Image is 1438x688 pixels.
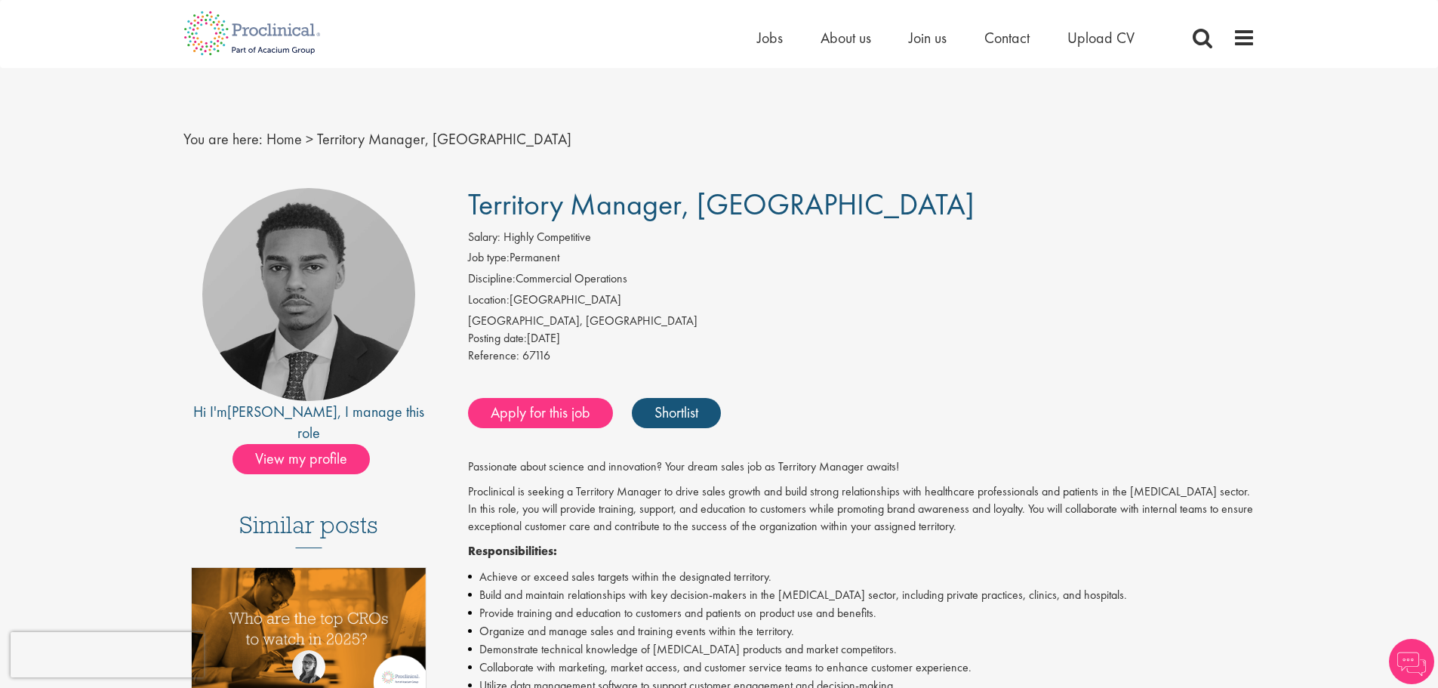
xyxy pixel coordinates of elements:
[1067,28,1135,48] a: Upload CV
[468,347,519,365] label: Reference:
[232,447,385,467] a: View my profile
[757,28,783,48] a: Jobs
[522,347,550,363] span: 67116
[292,650,325,683] img: Theodora Savlovschi - Wicks
[503,229,591,245] span: Highly Competitive
[468,543,557,559] strong: Responsibilities:
[468,640,1255,659] li: Demonstrate technical knowledge of [MEDICAL_DATA] products and market competitors.
[468,330,527,346] span: Posting date:
[468,270,516,288] label: Discipline:
[468,185,975,224] span: Territory Manager, [GEOGRAPHIC_DATA]
[1389,639,1434,684] img: Chatbot
[468,604,1255,622] li: Provide training and education to customers and patients on product use and benefits.
[468,568,1255,586] li: Achieve or exceed sales targets within the designated territory.
[468,292,1255,313] li: [GEOGRAPHIC_DATA]
[468,458,1255,476] p: Passionate about science and innovation? Your dream sales job as Territory Manager awaits!
[183,129,263,149] span: You are here:
[232,444,370,474] span: View my profile
[468,330,1255,347] div: [DATE]
[306,129,313,149] span: >
[468,483,1255,535] p: Proclinical is seeking a Territory Manager to drive sales growth and build strong relationships w...
[468,622,1255,640] li: Organize and manage sales and training events within the territory.
[468,249,510,267] label: Job type:
[266,129,302,149] a: breadcrumb link
[183,401,435,444] div: Hi I'm , I manage this role
[632,398,721,428] a: Shortlist
[468,292,510,309] label: Location:
[468,659,1255,677] li: Collaborate with marketing, market access, and customer service teams to enhance customer experie...
[239,512,378,548] h3: Similar posts
[468,229,500,246] label: Salary:
[468,249,1255,270] li: Permanent
[468,398,613,428] a: Apply for this job
[11,632,204,677] iframe: reCAPTCHA
[984,28,1030,48] a: Contact
[202,188,415,401] img: imeage of recruiter Carl Gbolade
[468,270,1255,292] li: Commercial Operations
[821,28,871,48] a: About us
[909,28,947,48] a: Join us
[468,313,1255,330] div: [GEOGRAPHIC_DATA], [GEOGRAPHIC_DATA]
[317,129,571,149] span: Territory Manager, [GEOGRAPHIC_DATA]
[468,586,1255,604] li: Build and maintain relationships with key decision-makers in the [MEDICAL_DATA] sector, including...
[227,402,337,421] a: [PERSON_NAME]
